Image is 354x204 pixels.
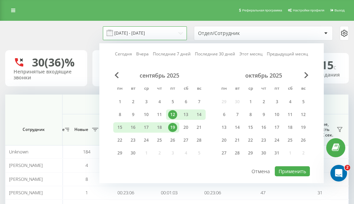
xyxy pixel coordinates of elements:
[83,149,90,155] span: 184
[244,148,257,158] div: ср 29 окт. 2025 г.
[220,110,229,119] div: 6
[272,136,281,145] div: 24
[345,165,350,170] span: 2
[283,122,297,133] div: сб 18 окт. 2025 г.
[38,127,63,132] span: Уникальные
[192,135,206,145] div: вс 28 сент. 2025 г.
[166,122,179,133] div: пт 19 сент. 2025 г.
[217,135,231,145] div: пн 20 окт. 2025 г.
[283,109,297,120] div: сб 11 окт. 2025 г.
[217,148,231,158] div: пн 27 окт. 2025 г.
[245,84,256,94] abbr: среда
[286,110,295,119] div: 11
[194,84,204,94] abbr: воскресенье
[321,57,336,72] span: 15
[244,122,257,133] div: ср 15 окт. 2025 г.
[272,123,281,132] div: 17
[166,109,179,120] div: пт 12 сент. 2025 г.
[128,84,138,94] abbr: вторник
[334,63,336,71] span: c
[195,110,204,119] div: 14
[126,135,140,145] div: вт 23 сент. 2025 г.
[113,148,126,158] div: пн 29 сент. 2025 г.
[9,162,43,168] span: [PERSON_NAME]
[270,122,283,133] div: пт 17 окт. 2025 г.
[153,51,191,57] a: Последние 7 дней
[272,110,281,119] div: 10
[129,110,138,119] div: 9
[297,122,310,133] div: вс 19 окт. 2025 г.
[244,97,257,107] div: ср 1 окт. 2025 г.
[191,186,234,199] td: 00:23:06
[142,97,151,106] div: 3
[244,135,257,145] div: ср 22 окт. 2025 г.
[140,109,153,120] div: ср 10 сент. 2025 г.
[259,123,268,132] div: 16
[259,136,268,145] div: 23
[113,72,206,79] div: сентябрь 2025
[233,136,242,145] div: 21
[85,162,88,168] span: 4
[126,97,140,107] div: вт 2 сент. 2025 г.
[258,84,269,94] abbr: четверг
[85,176,88,182] span: 8
[261,189,265,196] span: 47
[168,97,177,106] div: 5
[115,97,124,106] div: 1
[272,97,281,106] div: 3
[220,123,229,132] div: 13
[181,123,190,132] div: 20
[318,189,322,196] span: 31
[113,122,126,133] div: пн 15 сент. 2025 г.
[259,97,268,106] div: 2
[155,110,164,119] div: 11
[181,97,190,106] div: 6
[231,135,244,145] div: вт 21 окт. 2025 г.
[220,149,229,158] div: 27
[195,123,204,132] div: 21
[270,148,283,158] div: пт 31 окт. 2025 г.
[142,110,151,119] div: 10
[168,123,177,132] div: 19
[115,110,124,119] div: 8
[195,136,204,145] div: 28
[140,97,153,107] div: ср 3 сент. 2025 г.
[115,51,132,57] a: Сегодня
[168,136,177,145] div: 26
[153,97,166,107] div: чт 4 сент. 2025 г.
[246,136,255,145] div: 22
[166,135,179,145] div: пт 26 сент. 2025 г.
[257,135,270,145] div: чт 23 окт. 2025 г.
[270,135,283,145] div: пт 24 окт. 2025 г.
[304,72,308,78] span: Next Month
[246,97,255,106] div: 1
[259,110,268,119] div: 9
[231,109,244,120] div: вт 7 окт. 2025 г.
[239,51,263,57] a: Этот месяц
[113,135,126,145] div: пн 22 сент. 2025 г.
[181,110,190,119] div: 13
[181,84,191,94] abbr: суббота
[14,69,79,81] div: Непринятые входящие звонки
[217,109,231,120] div: пн 6 окт. 2025 г.
[113,97,126,107] div: пн 1 сент. 2025 г.
[299,97,308,106] div: 5
[126,122,140,133] div: вт 16 сент. 2025 г.
[155,123,164,132] div: 18
[141,84,151,94] abbr: среда
[244,109,257,120] div: ср 8 окт. 2025 г.
[9,189,43,196] span: [PERSON_NAME]
[115,123,124,132] div: 15
[126,109,140,120] div: вт 9 сент. 2025 г.
[297,109,310,120] div: вс 12 окт. 2025 г.
[140,122,153,133] div: ср 17 сент. 2025 г.
[335,8,345,12] span: Выход
[179,97,192,107] div: сб 6 сент. 2025 г.
[286,97,295,106] div: 4
[259,149,268,158] div: 30
[129,123,138,132] div: 16
[115,84,125,94] abbr: понедельник
[286,123,295,132] div: 18
[299,136,308,145] div: 26
[179,135,192,145] div: сб 27 сент. 2025 г.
